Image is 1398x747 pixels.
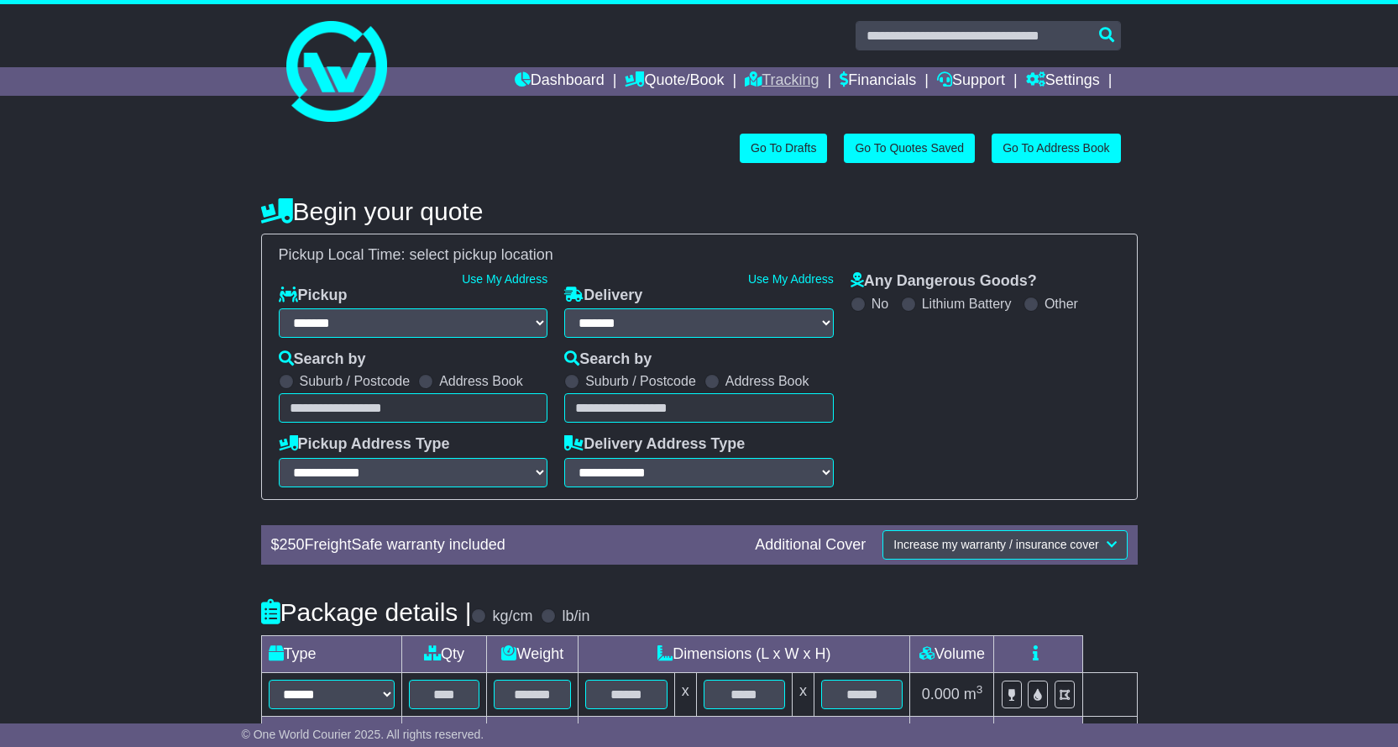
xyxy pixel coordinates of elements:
td: Weight [487,635,579,672]
h4: Begin your quote [261,197,1138,225]
label: Pickup [279,287,348,305]
label: No [872,296,888,312]
label: lb/in [562,608,589,626]
a: Dashboard [515,67,605,96]
label: kg/cm [492,608,532,626]
label: Other [1045,296,1078,312]
td: Qty [401,635,487,672]
label: Address Book [725,373,809,389]
span: Increase my warranty / insurance cover [893,538,1098,551]
label: Search by [279,350,366,369]
span: m [964,686,983,702]
label: Delivery [564,287,642,305]
label: Search by [564,350,652,369]
div: Pickup Local Time: [270,246,1128,265]
a: Go To Address Book [992,134,1120,163]
span: 0.000 [922,686,960,702]
label: Address Book [439,373,523,389]
td: Dimensions (L x W x H) [579,635,910,672]
a: Settings [1026,67,1100,96]
div: $ FreightSafe warranty included [263,536,747,555]
a: Tracking [745,67,819,96]
td: Volume [910,635,994,672]
label: Suburb / Postcode [585,373,696,389]
label: Suburb / Postcode [300,373,411,389]
label: Delivery Address Type [564,435,745,454]
a: Financials [840,67,916,96]
label: Pickup Address Type [279,435,450,454]
h4: Package details | [261,598,472,626]
td: Type [261,635,401,672]
a: Support [937,67,1005,96]
sup: 3 [977,683,983,696]
a: Use My Address [462,272,547,286]
a: Go To Drafts [740,134,827,163]
a: Quote/Book [625,67,724,96]
span: 250 [280,536,305,553]
td: x [674,672,696,716]
label: Lithium Battery [922,296,1012,312]
a: Use My Address [748,272,834,286]
label: Any Dangerous Goods? [851,272,1037,291]
td: x [793,672,814,716]
span: select pickup location [410,246,553,263]
a: Go To Quotes Saved [844,134,975,163]
span: © One World Courier 2025. All rights reserved. [242,728,484,741]
button: Increase my warranty / insurance cover [882,530,1127,560]
div: Additional Cover [746,536,874,555]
